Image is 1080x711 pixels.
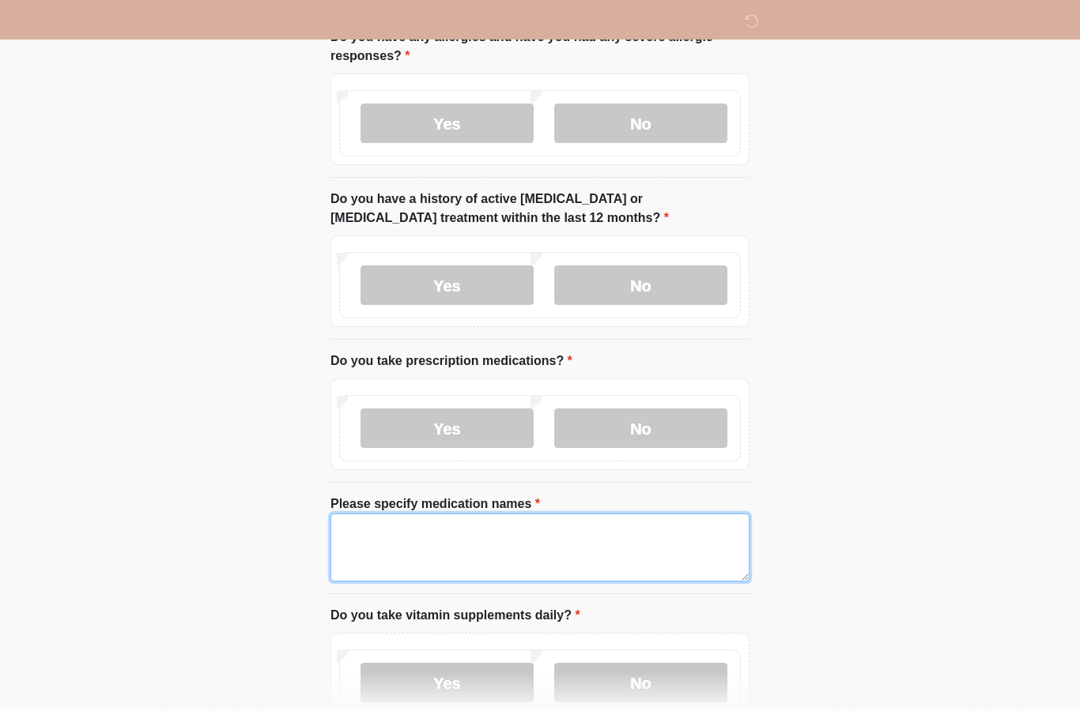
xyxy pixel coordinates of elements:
label: Yes [361,408,534,448]
label: Please specify medication names [330,495,540,513]
label: Yes [361,265,534,305]
label: Do you take prescription medications? [330,352,572,371]
label: Do you have a history of active [MEDICAL_DATA] or [MEDICAL_DATA] treatment within the last 12 mon... [330,190,750,228]
img: DM Wellness & Aesthetics Logo [315,12,335,32]
label: No [554,408,727,448]
label: No [554,103,727,143]
label: Yes [361,663,534,702]
label: Do you have any allergies and have you had any severe allergic responses? [330,28,750,66]
label: No [554,265,727,305]
label: No [554,663,727,702]
label: Yes [361,103,534,143]
label: Do you take vitamin supplements daily? [330,606,580,625]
